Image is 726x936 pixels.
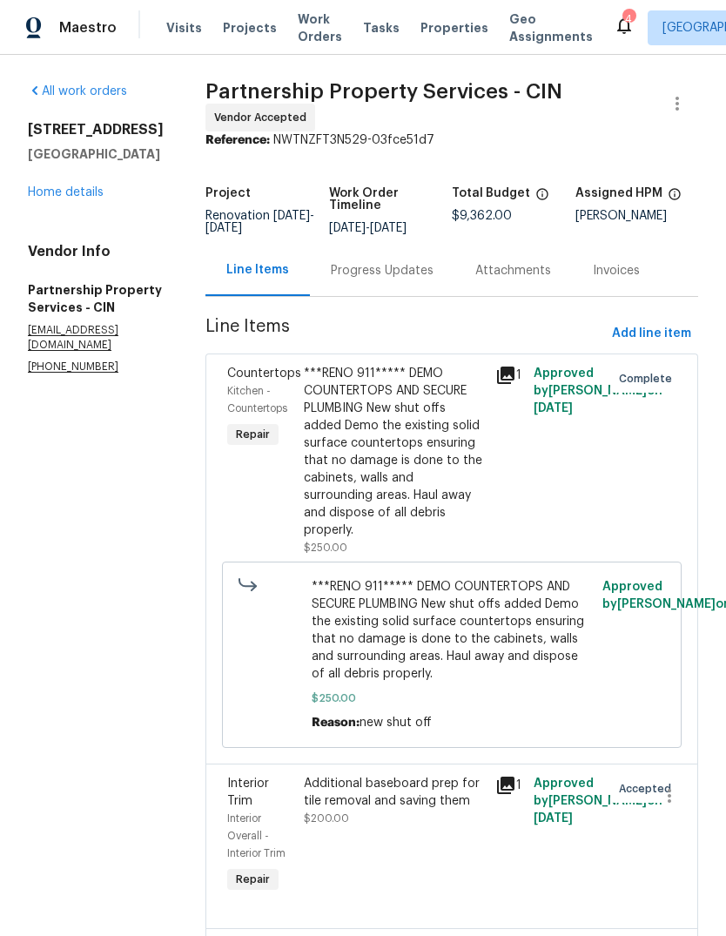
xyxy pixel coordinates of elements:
[304,775,485,810] div: Additional baseboard prep for tile removal and saving them
[229,426,277,443] span: Repair
[370,222,407,234] span: [DATE]
[619,780,678,798] span: Accepted
[619,370,679,387] span: Complete
[363,22,400,34] span: Tasks
[495,365,523,386] div: 1
[227,367,301,380] span: Countertops
[28,121,164,138] h2: [STREET_ADDRESS]
[312,717,360,729] span: Reason:
[273,210,310,222] span: [DATE]
[329,222,366,234] span: [DATE]
[575,187,662,199] h5: Assigned HPM
[304,365,485,539] div: ***RENO 911***** DEMO COUNTERTOPS AND SECURE PLUMBING New shut offs added Demo the existing solid...
[59,19,117,37] span: Maestro
[205,210,314,234] span: -
[575,210,699,222] div: [PERSON_NAME]
[304,813,349,824] span: $200.00
[28,281,164,316] h5: Partnership Property Services - CIN
[360,717,432,729] span: new shut off
[612,323,691,345] span: Add line item
[227,778,269,807] span: Interior Trim
[534,402,573,414] span: [DATE]
[28,145,164,163] h5: [GEOGRAPHIC_DATA]
[205,222,242,234] span: [DATE]
[420,19,488,37] span: Properties
[229,871,277,888] span: Repair
[227,386,287,414] span: Kitchen - Countertops
[227,813,286,859] span: Interior Overall - Interior Trim
[622,10,635,28] div: 4
[593,262,640,279] div: Invoices
[495,775,523,796] div: 1
[312,690,593,707] span: $250.00
[668,187,682,210] span: The hpm assigned to this work order.
[452,187,530,199] h5: Total Budget
[329,187,453,212] h5: Work Order Timeline
[205,131,698,149] div: NWTNZFT3N529-03fce51d7
[534,778,662,825] span: Approved by [PERSON_NAME] on
[509,10,593,45] span: Geo Assignments
[28,85,127,98] a: All work orders
[205,318,605,350] span: Line Items
[452,210,512,222] span: $9,362.00
[166,19,202,37] span: Visits
[304,542,347,553] span: $250.00
[205,134,270,146] b: Reference:
[534,367,662,414] span: Approved by [PERSON_NAME] on
[223,19,277,37] span: Projects
[298,10,342,45] span: Work Orders
[605,318,698,350] button: Add line item
[331,262,434,279] div: Progress Updates
[475,262,551,279] div: Attachments
[28,325,118,351] chrome_annotation: [EMAIL_ADDRESS][DOMAIN_NAME]
[312,578,593,683] span: ***RENO 911***** DEMO COUNTERTOPS AND SECURE PLUMBING New shut offs added Demo the existing solid...
[205,187,251,199] h5: Project
[534,812,573,825] span: [DATE]
[28,243,164,260] h4: Vendor Info
[226,261,289,279] div: Line Items
[214,109,313,126] span: Vendor Accepted
[535,187,549,210] span: The total cost of line items that have been proposed by Opendoor. This sum includes line items th...
[28,186,104,199] a: Home details
[329,222,407,234] span: -
[28,361,118,373] chrome_annotation: [PHONE_NUMBER]
[205,81,562,102] span: Partnership Property Services - CIN
[205,210,314,234] span: Renovation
